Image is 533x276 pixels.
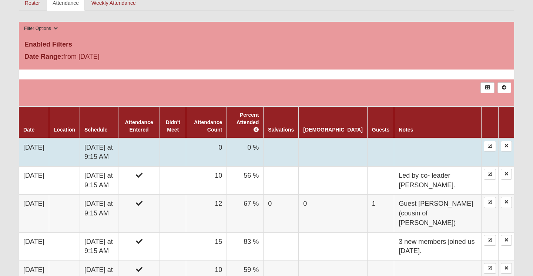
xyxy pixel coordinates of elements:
[22,25,60,33] button: Filter Options
[194,119,222,133] a: Attendance Count
[19,167,49,195] td: [DATE]
[19,232,49,260] td: [DATE]
[484,141,496,151] a: Enter Attendance
[264,195,299,232] td: 0
[24,41,509,49] h4: Enabled Filters
[394,195,482,232] td: Guest [PERSON_NAME] (cousin of [PERSON_NAME])
[501,141,512,151] a: Delete
[84,127,107,133] a: Schedule
[227,138,264,167] td: 0 %
[399,127,413,133] a: Notes
[299,106,367,138] th: [DEMOGRAPHIC_DATA]
[484,235,496,246] a: Enter Attendance
[23,127,34,133] a: Date
[484,197,496,208] a: Enter Attendance
[19,195,49,232] td: [DATE]
[186,195,227,232] td: 12
[367,195,394,232] td: 1
[80,195,118,232] td: [DATE] at 9:15 AM
[264,106,299,138] th: Salvations
[186,167,227,195] td: 10
[367,106,394,138] th: Guests
[480,82,494,93] a: Export to Excel
[497,82,511,93] a: Alt+N
[227,167,264,195] td: 56 %
[299,195,367,232] td: 0
[237,112,259,133] a: Percent Attended
[19,138,49,167] td: [DATE]
[54,127,75,133] a: Location
[80,167,118,195] td: [DATE] at 9:15 AM
[80,232,118,260] td: [DATE] at 9:15 AM
[19,52,184,64] div: from [DATE]
[501,235,512,246] a: Delete
[227,195,264,232] td: 67 %
[186,232,227,260] td: 15
[125,119,153,133] a: Attendance Entered
[501,197,512,208] a: Delete
[501,169,512,180] a: Delete
[484,169,496,180] a: Enter Attendance
[186,138,227,167] td: 0
[394,232,482,260] td: 3 new members joined us [DATE].
[80,138,118,167] td: [DATE] at 9:15 AM
[166,119,180,133] a: Didn't Meet
[394,167,482,195] td: Led by co- leader [PERSON_NAME].
[227,232,264,260] td: 83 %
[24,52,63,62] label: Date Range:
